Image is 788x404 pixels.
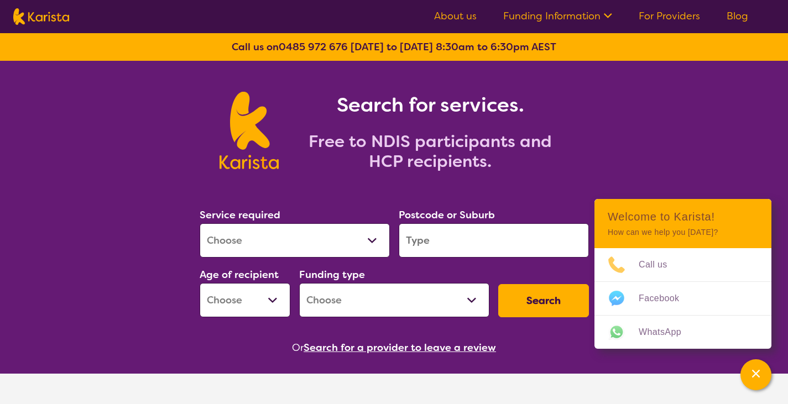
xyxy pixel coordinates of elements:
[434,9,477,23] a: About us
[740,359,771,390] button: Channel Menu
[232,40,556,54] b: Call us on [DATE] to [DATE] 8:30am to 6:30pm AEST
[399,208,495,222] label: Postcode or Suburb
[727,9,748,23] a: Blog
[594,248,771,349] ul: Choose channel
[200,268,279,281] label: Age of recipient
[292,92,568,118] h1: Search for services.
[13,8,69,25] img: Karista logo
[498,284,589,317] button: Search
[639,256,681,273] span: Call us
[292,132,568,171] h2: Free to NDIS participants and HCP recipients.
[304,339,496,356] button: Search for a provider to leave a review
[220,92,279,169] img: Karista logo
[608,210,758,223] h2: Welcome to Karista!
[608,228,758,237] p: How can we help you [DATE]?
[200,208,280,222] label: Service required
[399,223,589,258] input: Type
[503,9,612,23] a: Funding Information
[594,199,771,349] div: Channel Menu
[299,268,365,281] label: Funding type
[639,9,700,23] a: For Providers
[639,324,695,340] span: WhatsApp
[292,339,304,356] span: Or
[594,316,771,349] a: Web link opens in a new tab.
[279,40,348,54] a: 0485 972 676
[639,290,692,307] span: Facebook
